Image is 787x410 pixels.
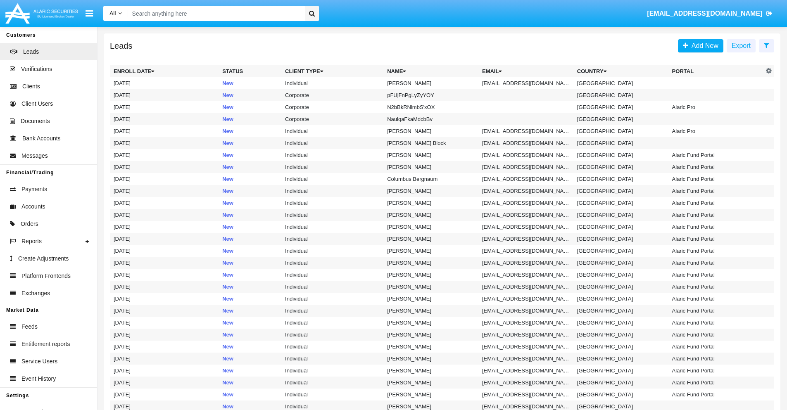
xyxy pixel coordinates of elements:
td: Individual [282,269,384,281]
td: [GEOGRAPHIC_DATA] [574,197,669,209]
td: [DATE] [110,185,219,197]
td: Alaric Fund Portal [669,209,764,221]
th: Client Type [282,65,384,78]
td: [GEOGRAPHIC_DATA] [574,161,669,173]
td: [DATE] [110,221,219,233]
td: Individual [282,317,384,329]
td: [GEOGRAPHIC_DATA] [574,125,669,137]
td: Individual [282,209,384,221]
td: Alaric Fund Portal [669,281,764,293]
td: Individual [282,233,384,245]
td: Alaric Fund Portal [669,245,764,257]
span: Accounts [21,202,45,211]
td: [PERSON_NAME] [384,149,479,161]
td: [GEOGRAPHIC_DATA] [574,233,669,245]
td: [GEOGRAPHIC_DATA] [574,245,669,257]
td: [GEOGRAPHIC_DATA] [574,281,669,293]
h5: Leads [110,43,133,49]
td: [DATE] [110,209,219,221]
td: Alaric Fund Portal [669,161,764,173]
span: Clients [22,82,40,91]
td: [GEOGRAPHIC_DATA] [574,101,669,113]
td: [GEOGRAPHIC_DATA] [574,173,669,185]
td: [PERSON_NAME] [384,317,479,329]
td: Corporate [282,113,384,125]
td: [PERSON_NAME] [384,221,479,233]
td: New [219,149,282,161]
td: Individual [282,197,384,209]
td: [GEOGRAPHIC_DATA] [574,365,669,377]
td: Columbus Bergnaum [384,173,479,185]
td: [GEOGRAPHIC_DATA] [574,77,669,89]
td: [EMAIL_ADDRESS][DOMAIN_NAME] [479,293,574,305]
span: Bank Accounts [22,134,61,143]
td: [PERSON_NAME] [384,257,479,269]
td: [GEOGRAPHIC_DATA] [574,305,669,317]
td: Individual [282,377,384,389]
td: [EMAIL_ADDRESS][DOMAIN_NAME] [479,281,574,293]
td: [PERSON_NAME] [384,293,479,305]
a: Add New [678,39,723,52]
td: [DATE] [110,161,219,173]
td: [EMAIL_ADDRESS][DOMAIN_NAME] [479,209,574,221]
td: [EMAIL_ADDRESS][DOMAIN_NAME] [479,329,574,341]
span: Event History [21,374,56,383]
td: Alaric Fund Portal [669,365,764,377]
td: [EMAIL_ADDRESS][DOMAIN_NAME] [479,221,574,233]
td: [GEOGRAPHIC_DATA] [574,149,669,161]
td: [EMAIL_ADDRESS][DOMAIN_NAME] [479,305,574,317]
th: Status [219,65,282,78]
span: Payments [21,185,47,194]
td: New [219,365,282,377]
img: Logo image [4,1,79,26]
td: [DATE] [110,389,219,401]
span: Verifications [21,65,52,73]
td: [GEOGRAPHIC_DATA] [574,257,669,269]
td: New [219,173,282,185]
td: [PERSON_NAME] [384,389,479,401]
td: Individual [282,257,384,269]
th: Portal [669,65,764,78]
td: [PERSON_NAME] Block [384,137,479,149]
th: Enroll Date [110,65,219,78]
td: Individual [282,149,384,161]
td: [DATE] [110,305,219,317]
td: [PERSON_NAME] [384,77,479,89]
td: pFUjFnPgLyZyYOY [384,89,479,101]
td: New [219,269,282,281]
td: N2bBkRNlmbS'xOX [384,101,479,113]
td: [DATE] [110,365,219,377]
td: [DATE] [110,257,219,269]
td: [EMAIL_ADDRESS][DOMAIN_NAME] [479,389,574,401]
td: [DATE] [110,245,219,257]
td: New [219,341,282,353]
td: Individual [282,185,384,197]
td: Alaric Fund Portal [669,329,764,341]
td: New [219,137,282,149]
td: [DATE] [110,353,219,365]
span: [EMAIL_ADDRESS][DOMAIN_NAME] [647,10,762,17]
td: Individual [282,173,384,185]
td: Alaric Fund Portal [669,221,764,233]
td: Individual [282,341,384,353]
span: Entitlement reports [21,340,70,348]
td: New [219,125,282,137]
td: Individual [282,125,384,137]
td: [GEOGRAPHIC_DATA] [574,221,669,233]
span: Feeds [21,322,38,331]
th: Name [384,65,479,78]
td: [DATE] [110,233,219,245]
td: Alaric Fund Portal [669,293,764,305]
span: Service Users [21,357,57,366]
td: Individual [282,365,384,377]
td: Alaric Fund Portal [669,185,764,197]
td: [PERSON_NAME] [384,281,479,293]
td: [DATE] [110,329,219,341]
td: [DATE] [110,377,219,389]
td: Individual [282,161,384,173]
td: [EMAIL_ADDRESS][DOMAIN_NAME] [479,269,574,281]
td: [DATE] [110,149,219,161]
td: [GEOGRAPHIC_DATA] [574,113,669,125]
td: Individual [282,281,384,293]
td: [DATE] [110,113,219,125]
